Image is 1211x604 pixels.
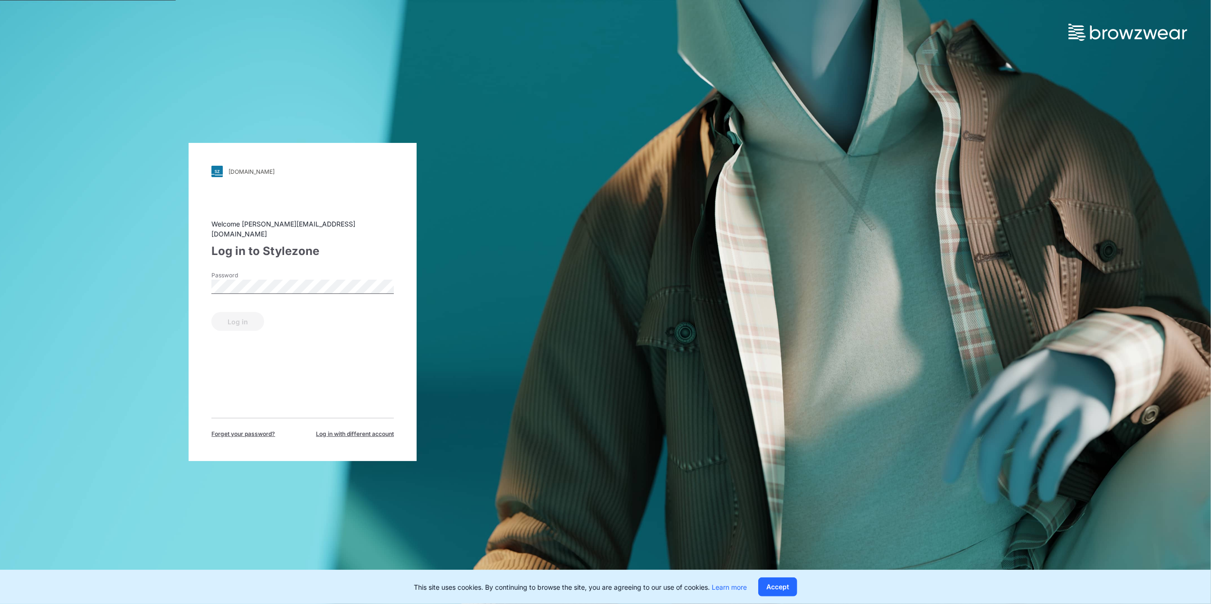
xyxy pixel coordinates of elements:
[211,219,394,239] div: Welcome [PERSON_NAME][EMAIL_ADDRESS][DOMAIN_NAME]
[211,271,278,280] label: Password
[414,582,747,592] p: This site uses cookies. By continuing to browse the site, you are agreeing to our use of cookies.
[211,243,394,260] div: Log in to Stylezone
[712,583,747,591] a: Learn more
[316,430,394,438] span: Log in with different account
[1068,24,1187,41] img: browzwear-logo.73288ffb.svg
[211,430,275,438] span: Forget your password?
[229,168,275,175] div: [DOMAIN_NAME]
[758,577,797,596] button: Accept
[211,166,223,177] img: svg+xml;base64,PHN2ZyB3aWR0aD0iMjgiIGhlaWdodD0iMjgiIHZpZXdCb3g9IjAgMCAyOCAyOCIgZmlsbD0ibm9uZSIgeG...
[211,166,394,177] a: [DOMAIN_NAME]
